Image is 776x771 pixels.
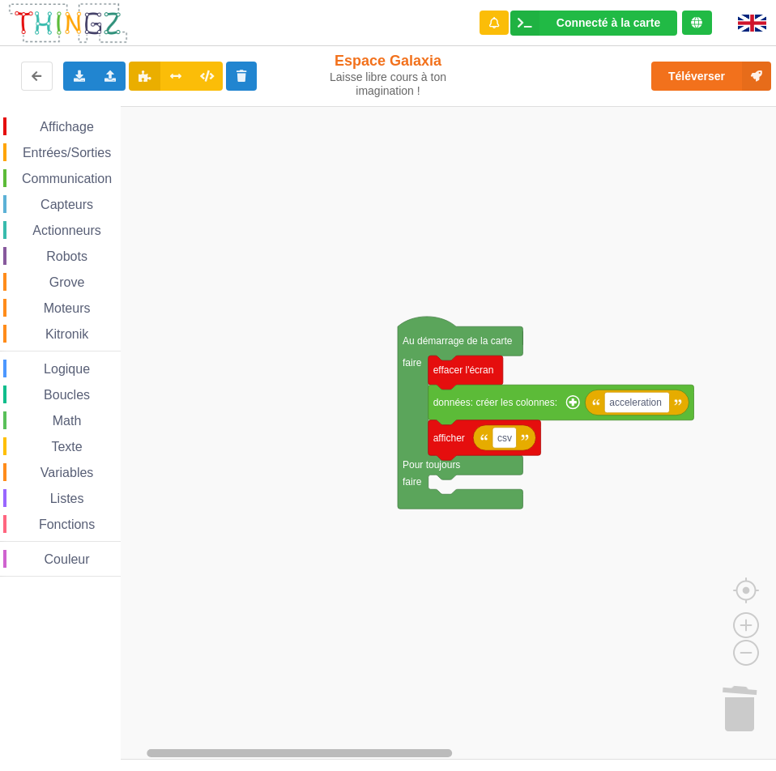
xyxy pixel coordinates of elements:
[609,397,662,408] text: acceleration
[38,198,96,211] span: Capteurs
[497,432,512,443] text: csv
[30,224,104,237] span: Actionneurs
[20,146,113,160] span: Entrées/Sorties
[38,466,96,479] span: Variables
[7,2,129,45] img: thingz_logo.png
[44,249,90,263] span: Robots
[403,335,513,347] text: Au démarrage de la carte
[41,362,92,376] span: Logique
[47,275,87,289] span: Grove
[19,172,114,185] span: Communication
[682,11,712,35] div: Tu es connecté au serveur de création de Thingz
[43,327,91,341] span: Kitronik
[433,364,494,376] text: effacer l'écran
[36,518,97,531] span: Fonctions
[50,414,84,428] span: Math
[48,492,87,505] span: Listes
[42,552,92,566] span: Couleur
[41,388,92,402] span: Boucles
[510,11,677,36] div: Ta base fonctionne bien !
[651,62,771,91] button: Téléverser
[433,432,465,443] text: afficher
[326,52,451,98] div: Espace Galaxia
[403,476,422,488] text: faire
[403,357,422,368] text: faire
[37,120,96,134] span: Affichage
[738,15,766,32] img: gb.png
[433,397,557,408] text: données: créer les colonnes:
[556,17,660,28] div: Connecté à la carte
[41,301,93,315] span: Moteurs
[326,70,451,98] div: Laisse libre cours à ton imagination !
[49,440,84,454] span: Texte
[403,459,460,471] text: Pour toujours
